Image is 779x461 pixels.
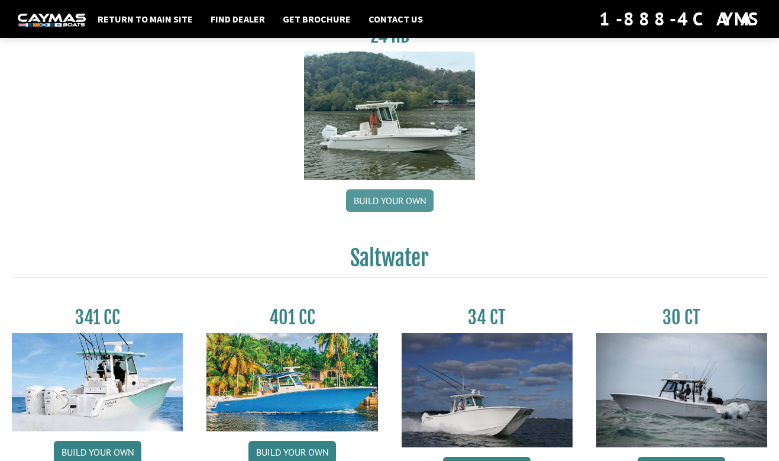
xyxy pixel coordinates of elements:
a: Get Brochure [277,11,357,27]
h3: 30 CT [596,307,767,328]
a: Contact Us [363,11,429,27]
img: Caymas_34_CT_pic_1.jpg [402,333,573,447]
a: Return to main site [92,11,199,27]
img: 30_CT_photo_shoot_for_caymas_connect.jpg [596,333,767,447]
a: Find Dealer [205,11,271,27]
img: white-logo-c9c8dbefe5ff5ceceb0f0178aa75bf4bb51f6bca0971e226c86eb53dfe498488.png [18,14,86,26]
h3: 401 CC [206,307,377,328]
img: 341CC-thumbjpg.jpg [12,333,183,432]
h3: 34 CT [402,307,573,328]
h2: Saltwater [12,245,767,278]
div: 1-888-4CAYMAS [599,6,761,32]
h3: 341 CC [12,307,183,328]
img: 401CC_thumb.pg.jpg [206,333,377,432]
a: Build your own [346,189,434,212]
img: 24_HB_thumbnail.jpg [304,51,475,180]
